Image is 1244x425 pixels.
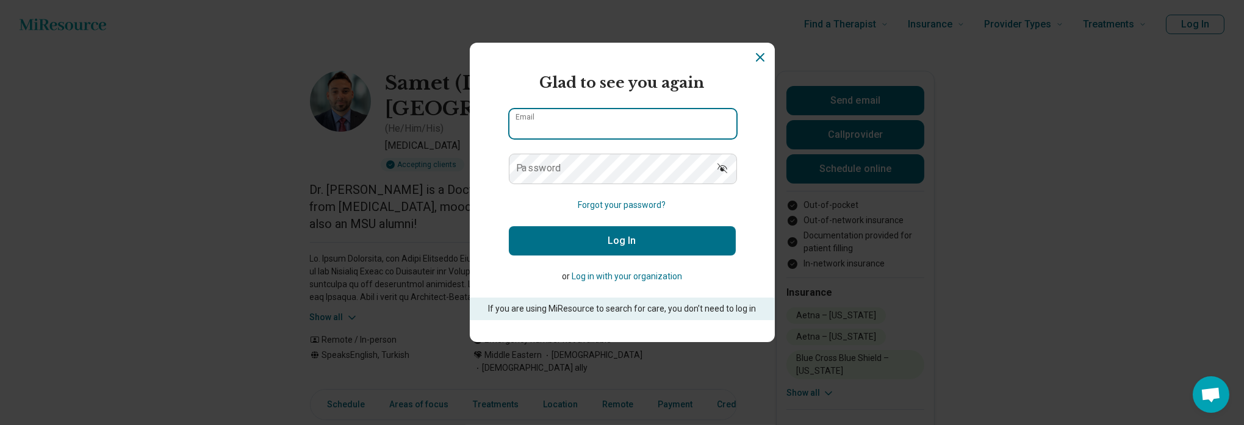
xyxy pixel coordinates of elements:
p: If you are using MiResource to search for care, you don’t need to log in [487,302,758,315]
section: Login Dialog [470,43,775,342]
button: Log in with your organization [572,270,682,283]
button: Forgot your password? [578,199,666,212]
button: Dismiss [753,50,768,65]
label: Password [516,163,561,173]
button: Show password [709,154,736,183]
p: or [509,270,736,283]
button: Log In [509,226,736,255]
label: Email [516,113,535,121]
h2: Glad to see you again [509,72,736,94]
